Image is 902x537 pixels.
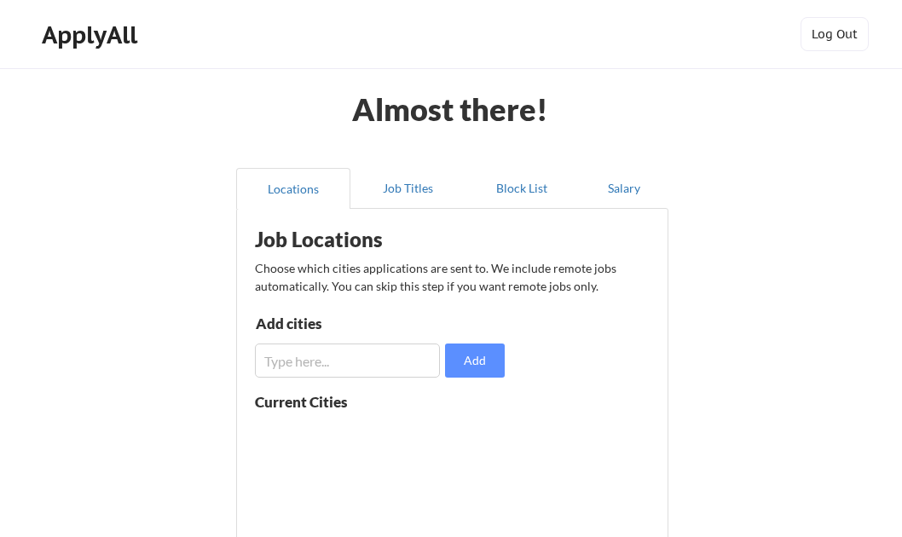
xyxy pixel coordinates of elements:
[255,344,440,378] input: Type here...
[579,168,668,209] button: Salary
[236,168,350,209] button: Locations
[465,168,579,209] button: Block List
[255,259,647,295] div: Choose which cities applications are sent to. We include remote jobs automatically. You can skip ...
[255,229,470,250] div: Job Locations
[445,344,505,378] button: Add
[332,94,570,124] div: Almost there!
[350,168,465,209] button: Job Titles
[256,316,432,331] div: Add cities
[42,20,142,49] div: ApplyAll
[255,395,385,409] div: Current Cities
[801,17,869,51] button: Log Out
